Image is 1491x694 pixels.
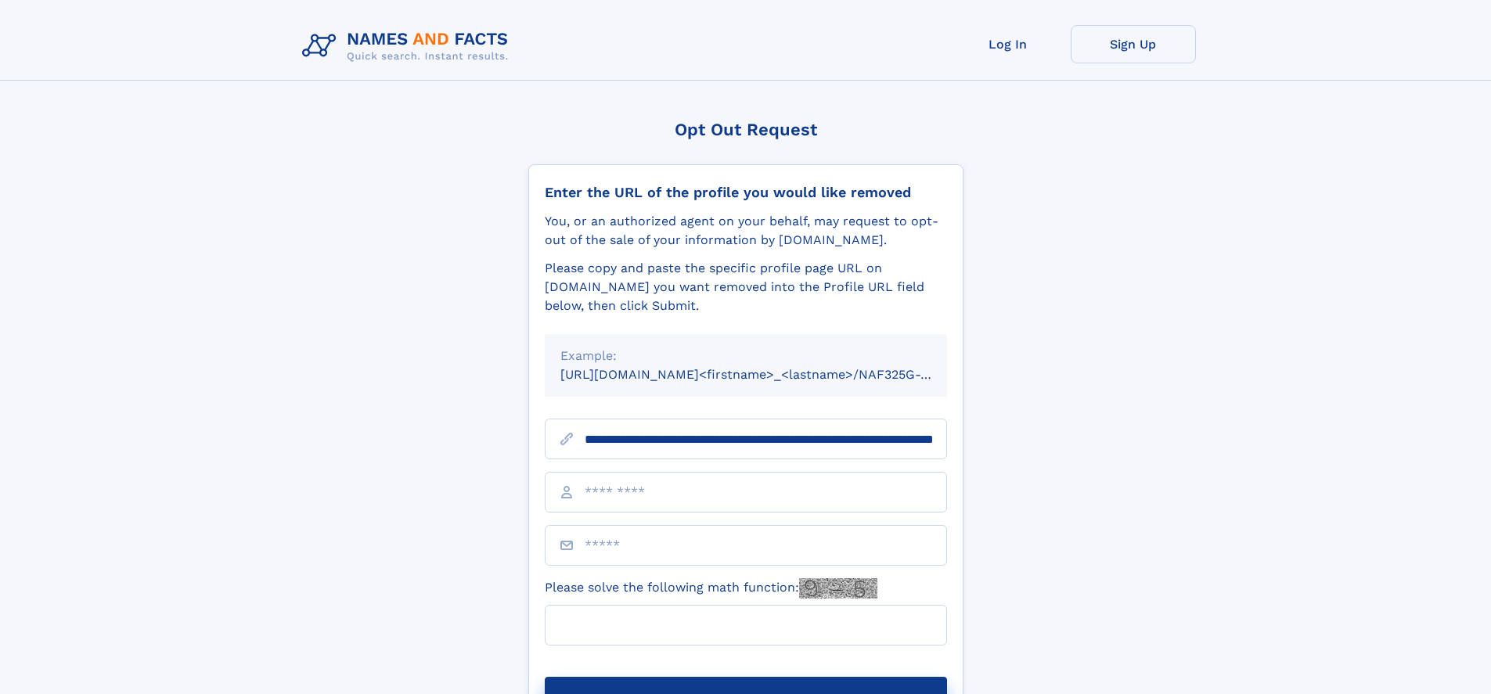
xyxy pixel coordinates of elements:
[545,212,947,250] div: You, or an authorized agent on your behalf, may request to opt-out of the sale of your informatio...
[1071,25,1196,63] a: Sign Up
[560,347,931,365] div: Example:
[296,25,521,67] img: Logo Names and Facts
[545,184,947,201] div: Enter the URL of the profile you would like removed
[545,259,947,315] div: Please copy and paste the specific profile page URL on [DOMAIN_NAME] you want removed into the Pr...
[545,578,877,599] label: Please solve the following math function:
[945,25,1071,63] a: Log In
[560,367,977,382] small: [URL][DOMAIN_NAME]<firstname>_<lastname>/NAF325G-xxxxxxxx
[528,120,963,139] div: Opt Out Request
